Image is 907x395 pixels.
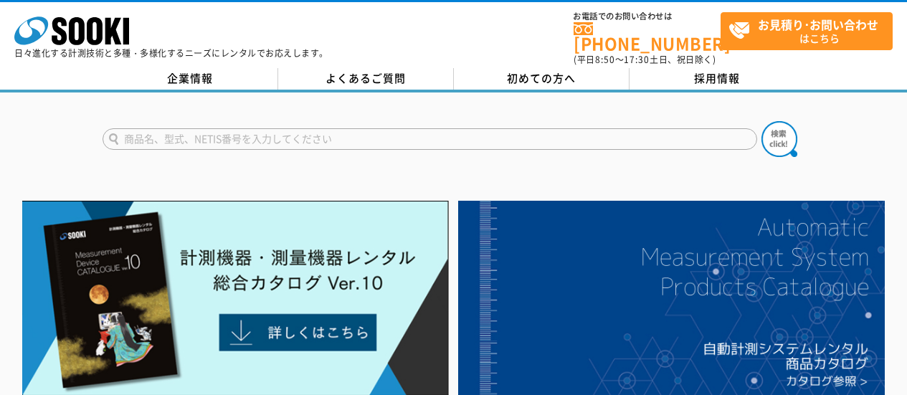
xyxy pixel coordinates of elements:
[728,13,892,49] span: はこちら
[624,53,650,66] span: 17:30
[14,49,328,57] p: 日々進化する計測技術と多種・多様化するニーズにレンタルでお応えします。
[103,68,278,90] a: 企業情報
[574,53,716,66] span: (平日 ～ 土日、祝日除く)
[507,70,576,86] span: 初めての方へ
[574,12,721,21] span: お電話でのお問い合わせは
[630,68,805,90] a: 採用情報
[761,121,797,157] img: btn_search.png
[721,12,893,50] a: お見積り･お問い合わせはこちら
[454,68,630,90] a: 初めての方へ
[595,53,615,66] span: 8:50
[574,22,721,52] a: [PHONE_NUMBER]
[278,68,454,90] a: よくあるご質問
[103,128,757,150] input: 商品名、型式、NETIS番号を入力してください
[758,16,878,33] strong: お見積り･お問い合わせ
